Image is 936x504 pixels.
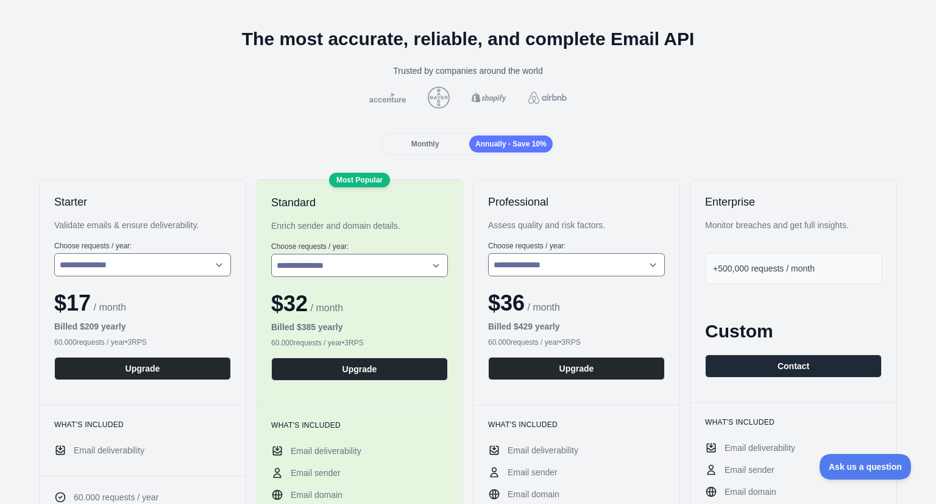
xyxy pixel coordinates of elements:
[488,219,665,231] div: Assess quality and risk factors.
[705,195,882,209] h2: Enterprise
[271,242,448,251] label: Choose requests / year :
[271,220,448,232] div: Enrich sender and domain details.
[488,241,665,251] label: Choose requests / year :
[705,219,882,231] div: Monitor breaches and get full insights.
[271,195,448,210] h2: Standard
[488,195,665,209] h2: Professional
[820,454,912,480] iframe: Toggle Customer Support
